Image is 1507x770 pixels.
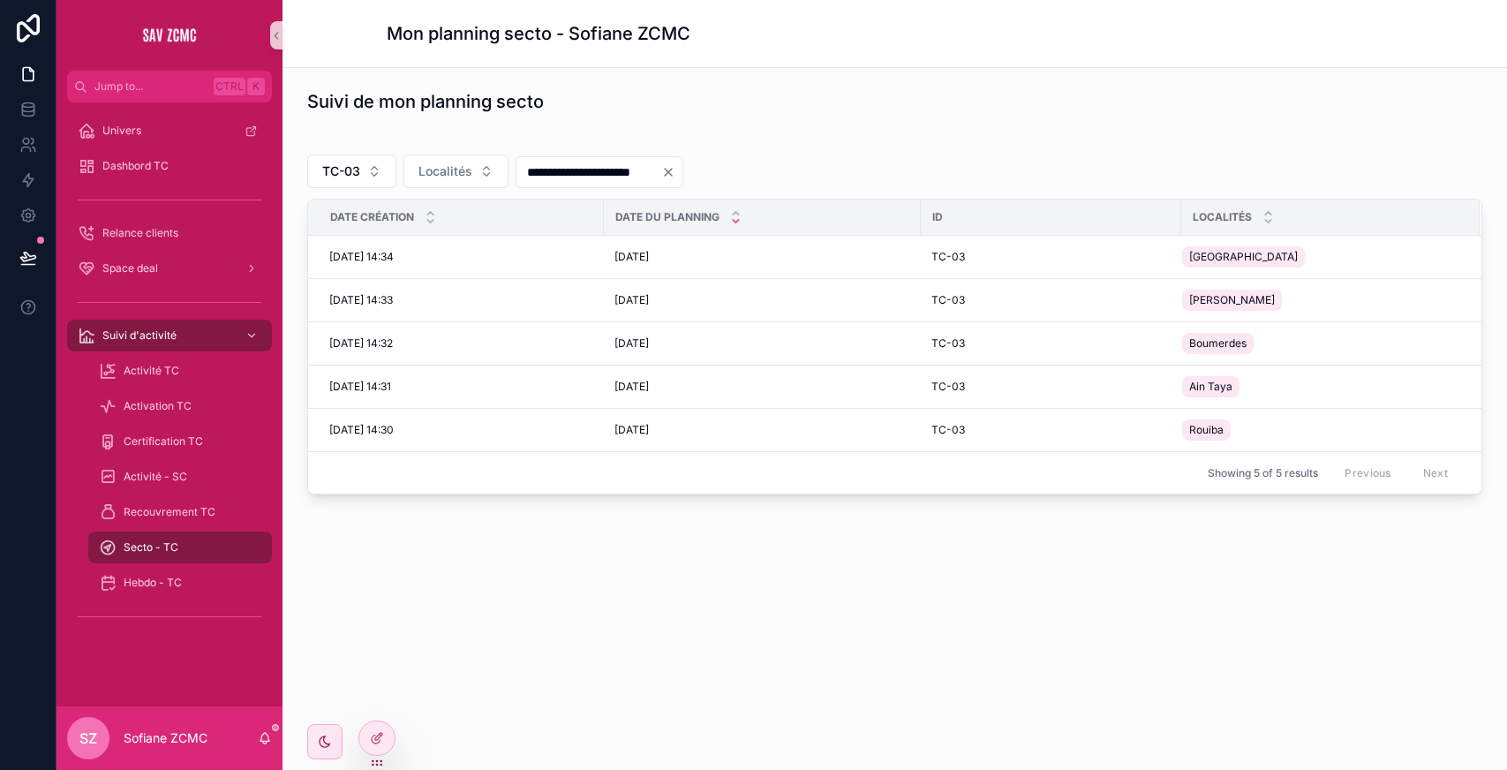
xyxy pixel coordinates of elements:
a: Dashbord TC [67,150,272,182]
span: Secto - TC [124,540,178,555]
button: Select Button [307,155,396,188]
span: Date création [330,210,414,224]
button: Jump to...CtrlK [67,71,272,102]
span: Showing 5 of 5 results [1208,466,1318,480]
span: [DATE] [614,293,649,307]
a: TC-03 [931,293,1171,307]
a: Activité - SC [88,461,272,493]
a: Univers [67,115,272,147]
p: Sofiane ZCMC [124,729,207,747]
a: TC-03 [931,336,1171,351]
span: TC-03 [931,250,965,264]
div: scrollable content [57,102,283,653]
a: [DATE] 14:34 [329,250,593,264]
span: Hebdo - TC [124,576,182,590]
span: [DATE] [614,336,649,351]
a: Boumerdes [1182,329,1458,358]
span: Space deal [102,261,158,276]
a: TC-03 [931,423,1171,437]
span: [DATE] [614,423,649,437]
span: K [249,79,263,94]
h1: Mon planning secto - Sofiane ZCMC [387,21,690,46]
a: TC-03 [931,380,1171,394]
a: Recouvrement TC [88,496,272,528]
a: [PERSON_NAME] [1182,286,1458,314]
span: Activité - SC [124,470,187,484]
span: Rouiba [1189,423,1224,437]
img: App logo [141,21,198,49]
span: [GEOGRAPHIC_DATA] [1189,250,1298,264]
span: [DATE] [614,380,649,394]
span: TC-03 [931,380,965,394]
span: [DATE] 14:31 [329,380,391,394]
a: [DATE] [614,380,910,394]
a: [DATE] [614,250,910,264]
span: TC-03 [322,162,360,180]
span: ID [932,210,943,224]
a: [GEOGRAPHIC_DATA] [1182,243,1458,271]
a: Space deal [67,253,272,284]
span: Jump to... [94,79,207,94]
span: Certification TC [124,434,203,449]
span: Localités [418,162,472,180]
span: Date du planning [615,210,720,224]
span: Ctrl [214,78,245,95]
span: Activation TC [124,399,192,413]
span: Boumerdes [1189,336,1247,351]
span: [PERSON_NAME] [1189,293,1275,307]
span: Suivi d'activité [102,328,177,343]
a: [DATE] [614,423,910,437]
a: [DATE] [614,293,910,307]
a: [DATE] [614,336,910,351]
span: Activité TC [124,364,179,378]
span: [DATE] 14:30 [329,423,394,437]
a: [DATE] 14:31 [329,380,593,394]
a: Ain Taya [1182,373,1458,401]
a: [DATE] 14:33 [329,293,593,307]
a: Activité TC [88,355,272,387]
span: TC-03 [931,293,965,307]
span: [DATE] [614,250,649,264]
span: Recouvrement TC [124,505,215,519]
span: Dashbord TC [102,159,169,173]
a: Secto - TC [88,532,272,563]
span: [DATE] 14:33 [329,293,393,307]
a: [DATE] 14:32 [329,336,593,351]
a: Hebdo - TC [88,567,272,599]
a: TC-03 [931,250,1171,264]
span: [DATE] 14:32 [329,336,393,351]
a: Rouiba [1182,416,1458,444]
span: Relance clients [102,226,178,240]
span: Ain Taya [1189,380,1232,394]
span: TC-03 [931,336,965,351]
span: [DATE] 14:34 [329,250,394,264]
span: SZ [79,728,97,749]
a: Certification TC [88,426,272,457]
a: Relance clients [67,217,272,249]
button: Clear [661,165,682,179]
span: Univers [102,124,141,138]
h1: Suivi de mon planning secto [307,89,544,114]
a: Suivi d'activité [67,320,272,351]
span: TC-03 [931,423,965,437]
a: Activation TC [88,390,272,422]
a: [DATE] 14:30 [329,423,593,437]
span: Localités [1193,210,1252,224]
button: Select Button [403,155,509,188]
